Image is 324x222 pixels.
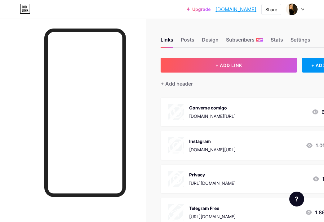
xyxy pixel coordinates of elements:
[189,146,236,153] div: [DOMAIN_NAME][URL]
[189,138,236,144] div: Instagram
[215,63,242,68] span: + ADD LINK
[226,36,263,47] div: Subscribers
[189,205,236,211] div: Telegram Free
[291,36,310,47] div: Settings
[187,7,211,12] a: Upgrade
[189,213,236,220] div: [URL][DOMAIN_NAME]
[265,6,277,13] div: Share
[168,204,184,220] img: Telegram Free
[189,180,236,186] div: [URL][DOMAIN_NAME]
[189,113,236,119] div: [DOMAIN_NAME][URL]
[161,36,173,47] div: Links
[189,104,236,111] div: Converse comigo
[257,38,263,42] span: NEW
[168,171,184,187] img: Privacy
[189,171,236,178] div: Privacy
[168,104,184,120] img: Converse comigo
[215,6,256,13] a: [DOMAIN_NAME]
[161,58,297,73] button: + ADD LINK
[161,80,193,87] div: + Add header
[202,36,219,47] div: Design
[286,3,298,15] img: larissapizotti
[168,137,184,153] img: Instagram
[181,36,194,47] div: Posts
[271,36,283,47] div: Stats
